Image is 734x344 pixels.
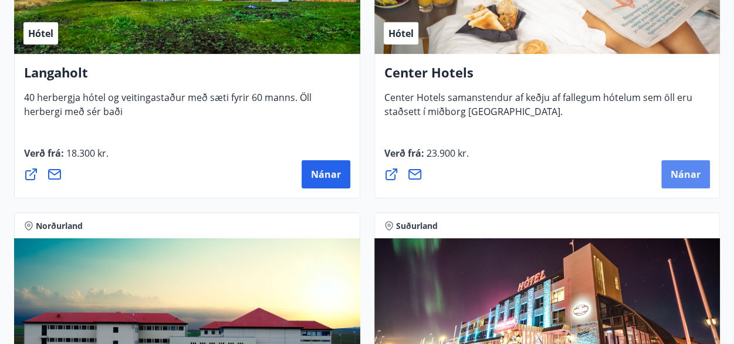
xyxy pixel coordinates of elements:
span: Nánar [311,168,341,181]
button: Nánar [661,160,710,188]
span: Hótel [388,27,414,40]
span: Suðurland [396,220,438,232]
span: 18.300 kr. [64,147,109,160]
span: 23.900 kr. [424,147,469,160]
span: Center Hotels samanstendur af keðju af fallegum hótelum sem öll eru staðsett í miðborg [GEOGRAPHI... [384,91,692,127]
span: 40 herbergja hótel og veitingastaður með sæti fyrir 60 manns. Öll herbergi með sér baði [24,91,312,127]
span: Verð frá : [384,147,469,169]
button: Nánar [302,160,350,188]
h4: Center Hotels [384,63,711,90]
span: Norðurland [36,220,83,232]
h4: Langaholt [24,63,350,90]
span: Nánar [671,168,701,181]
span: Verð frá : [24,147,109,169]
span: Hótel [28,27,53,40]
